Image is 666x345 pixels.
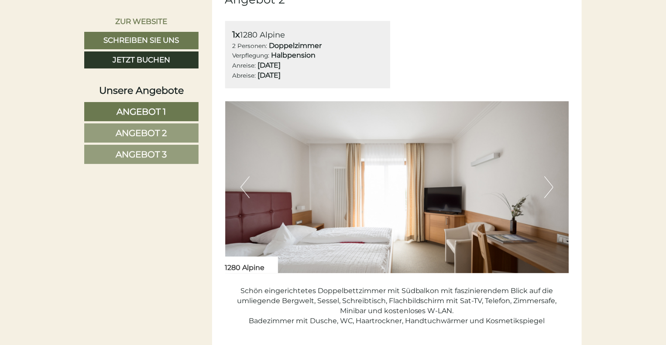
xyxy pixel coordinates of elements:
[84,32,199,49] a: Schreiben Sie uns
[84,13,199,30] a: Zur Website
[271,51,316,59] b: Halbpension
[225,256,278,273] div: 1280 Alpine
[225,101,569,273] img: image
[269,41,322,50] b: Doppelzimmer
[233,72,256,79] small: Abreise:
[117,106,166,117] span: Angebot 1
[225,286,569,326] p: Schön eingerichtetes Doppelbettzimmer mit Südbalkon mit faszinierendem Blick auf die umliegende B...
[233,52,270,59] small: Verpflegung:
[116,128,167,138] span: Angebot 2
[84,51,199,69] a: Jetzt buchen
[84,84,199,97] div: Unsere Angebote
[233,62,256,69] small: Anreise:
[233,42,268,49] small: 2 Personen:
[116,149,167,160] span: Angebot 3
[258,61,281,69] b: [DATE]
[233,29,240,40] b: 1x
[544,176,553,198] button: Next
[240,176,250,198] button: Previous
[233,28,383,41] div: 1280 Alpine
[258,71,281,79] b: [DATE]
